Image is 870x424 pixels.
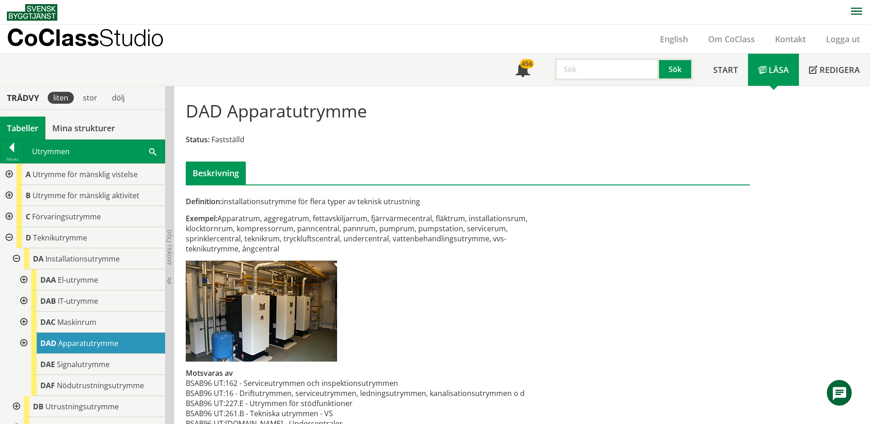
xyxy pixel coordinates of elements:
span: Maskinrum [57,317,96,327]
img: Svensk Byggtjänst [7,4,57,21]
a: Kontakt [765,33,816,45]
span: Start [713,64,738,75]
td: 16 - Driftutrymmen, serviceutrymmen, ledningsutrymmen, kanalisationsutrymmen o d [225,388,525,398]
span: DAC [40,317,55,327]
span: Status: [186,134,210,145]
a: Redigera [799,54,870,86]
div: stor [78,92,103,104]
td: 162 - Serviceutrymmen och inspektionsutrymmen [225,378,525,388]
div: liten [48,92,74,104]
span: DAF [40,380,55,391]
span: Nödutrustningsutrymme [57,380,144,391]
a: Logga ut [816,33,870,45]
a: English [650,33,698,45]
td: 227.E - Utrymmen för stödfunktioner [225,398,525,408]
span: Studio [99,24,164,51]
span: DAD [40,338,56,348]
div: Trädvy [2,93,44,103]
span: Utrustningsutrymme [45,402,119,412]
div: Utrymmen [24,140,165,163]
span: El-utrymme [58,275,98,285]
span: Installationsutrymme [45,254,120,264]
a: 456 [505,54,540,86]
td: BSAB96 UT: [186,388,225,398]
span: Definition: [186,196,222,206]
td: BSAB96 UT: [186,408,225,418]
a: Om CoClass [698,33,765,45]
a: CoClassStudio [7,25,183,53]
span: Sök i tabellen [149,146,156,156]
p: CoClass [7,32,164,43]
span: Redigera [820,64,860,75]
div: 456 [520,59,534,68]
button: Sök [659,58,693,80]
span: A [26,169,31,179]
span: C [26,212,30,222]
span: Notifikationer [515,63,530,78]
div: Tillbaka [0,156,23,163]
span: DAA [40,275,56,285]
h1: DAD Apparatutrymme [186,100,367,121]
span: Teknikutrymme [33,233,87,243]
span: DAE [40,359,55,369]
span: Läsa [769,64,789,75]
span: B [26,190,31,201]
span: Förvaringsutrymme [32,212,101,222]
div: installationsutrymme för flera typer av teknisk utrustning [186,196,557,206]
div: Beskrivning [186,162,246,184]
span: Exempel: [186,213,217,223]
span: D [26,233,31,243]
span: Apparatutrymme [58,338,118,348]
td: 261.B - Tekniska utrymmen - VS [225,408,525,418]
input: Sök [555,58,659,80]
span: DB [33,402,44,412]
a: Mina strukturer [45,117,122,139]
div: Apparatrum, aggregatrum, fettavskiljarrum, fjärrvärmecentral, fläktrum, installationsrum, klockto... [186,213,557,254]
span: Signalutrymme [57,359,110,369]
span: DAB [40,296,56,306]
td: BSAB96 UT: [186,398,225,408]
img: dad-apparatrum.jpg [186,261,337,362]
span: Dölj trädvy [166,229,173,265]
span: Utrymme för mänsklig aktivitet [33,190,139,201]
span: IT-utrymme [58,296,98,306]
span: Motsvaras av [186,368,233,378]
td: BSAB96 UT: [186,378,225,388]
div: dölj [106,92,130,104]
a: Start [703,54,748,86]
span: Utrymme för mänsklig vistelse [33,169,138,179]
span: Fastställd [211,134,244,145]
a: Läsa [748,54,799,86]
span: DA [33,254,44,264]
